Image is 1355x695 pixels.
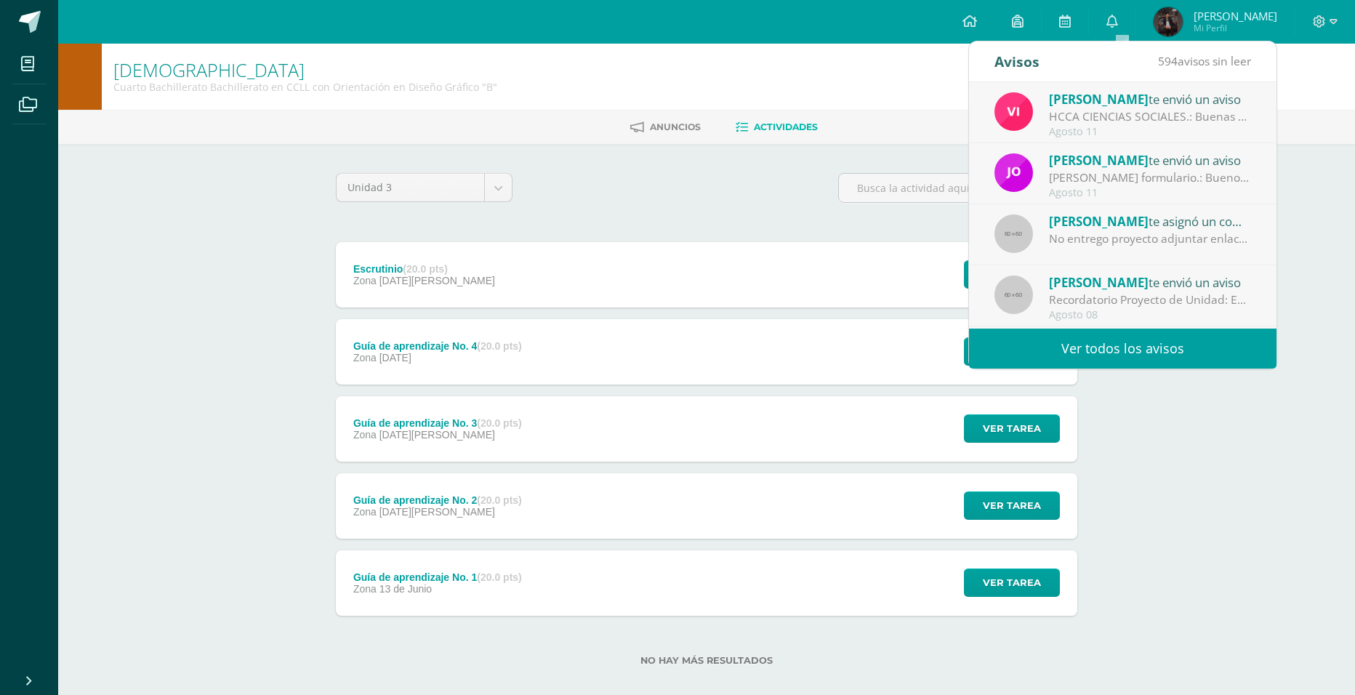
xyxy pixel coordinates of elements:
label: No hay más resultados [336,655,1077,666]
div: HCCA CIENCIAS SOCIALES.: Buenas tardes a todos, un gusto saludarles. Por este medio envió la HCCA... [1049,108,1251,125]
img: bd6d0aa147d20350c4821b7c643124fa.png [994,92,1033,131]
span: Zona [353,429,377,441]
div: Recordatorio Proyecto de Unidad: Estimado alumnos verificar en edoo el mensaje si no adjunto el p... [1049,292,1251,308]
div: Agosto 08 [1049,309,1251,321]
div: te envió un aviso [1049,89,1251,108]
span: [PERSON_NAME] [1049,152,1149,169]
button: Ver tarea [964,337,1060,366]
button: Ver tarea [964,569,1060,597]
a: Anuncios [630,116,701,139]
button: Ver tarea [964,414,1060,443]
span: Anuncios [650,121,701,132]
div: Avisos [994,41,1040,81]
a: Unidad 3 [337,174,512,201]
span: 594 [1158,53,1178,69]
div: te envió un aviso [1049,150,1251,169]
span: [DATE][PERSON_NAME] [379,506,495,518]
span: [PERSON_NAME] [1049,274,1149,291]
span: [PERSON_NAME] [1049,213,1149,230]
span: [DATE] [379,352,411,363]
h1: Biblia [113,60,497,80]
div: Guía de aprendizaje No. 1 [353,571,522,583]
strong: (20.0 pts) [477,494,521,506]
span: Ver tarea [983,492,1041,519]
span: Ver tarea [983,569,1041,596]
strong: (20.0 pts) [477,340,521,352]
span: Ver tarea [983,415,1041,442]
div: No entrego proyecto adjuntar enlace de la carpeta de adobe en proyecto de unidad I [1049,230,1251,247]
a: [DEMOGRAPHIC_DATA] [113,57,305,82]
img: 884120ebebb8206990ae697b943f25cf.png [1154,7,1183,36]
strong: (20.0 pts) [477,417,521,429]
div: te envió un aviso [1049,273,1251,292]
span: Zona [353,352,377,363]
span: Unidad 3 [347,174,473,201]
div: Llenar formulario.: Buenos días jóvenes les comparto el siguiente link para que puedan llenar el ... [1049,169,1251,186]
img: 60x60 [994,276,1033,314]
div: Guía de aprendizaje No. 2 [353,494,522,506]
input: Busca la actividad aquí... [839,174,1077,202]
a: Actividades [736,116,818,139]
span: Zona [353,583,377,595]
span: 13 de Junio [379,583,432,595]
span: [DATE][PERSON_NAME] [379,429,495,441]
div: Agosto 11 [1049,126,1251,138]
div: Escrutinio [353,263,495,275]
div: te asignó un comentario en 'Proyecto 2' para 'Diseño Gráfico I' [1049,212,1251,230]
span: avisos sin leer [1158,53,1251,69]
button: Ver tarea [964,491,1060,520]
div: Guía de aprendizaje No. 4 [353,340,522,352]
img: 60x60 [994,214,1033,253]
span: [PERSON_NAME] [1194,9,1277,23]
div: Guía de aprendizaje No. 3 [353,417,522,429]
div: Agosto 11 [1049,187,1251,199]
button: Ver tarea [964,260,1060,289]
span: Mi Perfil [1194,22,1277,34]
strong: (20.0 pts) [477,571,521,583]
a: Ver todos los avisos [969,329,1276,369]
span: [DATE][PERSON_NAME] [379,275,495,286]
span: Zona [353,506,377,518]
div: Cuarto Bachillerato Bachillerato en CCLL con Orientación en Diseño Gráfico 'B' [113,80,497,94]
span: Actividades [754,121,818,132]
img: 6614adf7432e56e5c9e182f11abb21f1.png [994,153,1033,192]
strong: (20.0 pts) [403,263,447,275]
span: Zona [353,275,377,286]
span: [PERSON_NAME] [1049,91,1149,108]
